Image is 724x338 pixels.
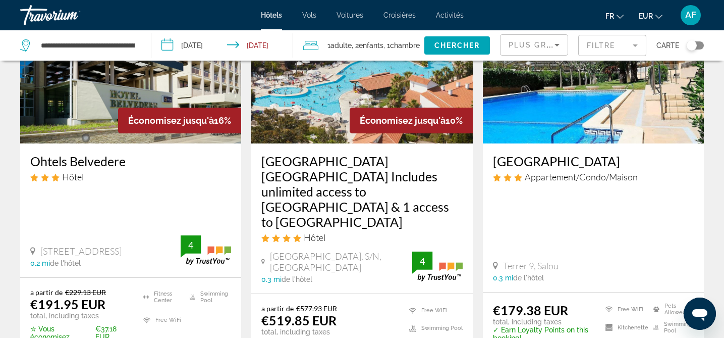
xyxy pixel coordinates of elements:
a: Travorium [20,2,121,28]
span: de l'hôtel [513,274,544,282]
li: Free WiFi [600,303,648,316]
del: €577.93 EUR [296,304,337,313]
span: AF [685,10,696,20]
button: Toggle map [679,41,704,50]
span: de l'hôtel [282,275,312,283]
span: , 1 [383,38,420,53]
span: EUR [639,12,653,20]
span: a partir de [30,288,63,297]
span: [GEOGRAPHIC_DATA], S/N, [GEOGRAPHIC_DATA] [270,251,412,273]
span: [STREET_ADDRESS] [40,246,122,257]
span: Adulte [330,41,352,50]
iframe: Bouton de lancement de la fenêtre de messagerie [684,298,716,330]
div: 4 [412,255,432,267]
span: fr [605,12,614,20]
div: 10% [350,108,473,133]
span: Enfants [359,41,383,50]
a: Activités [436,11,464,19]
del: €229.13 EUR [65,288,106,297]
a: Voitures [337,11,363,19]
span: Plus grandes économies [509,41,629,49]
span: Hôtel [304,232,325,243]
button: User Menu [678,5,704,26]
span: Économisez jusqu'à [128,115,214,126]
button: Chercher [424,36,490,55]
a: Ohtels Belvedere [30,154,231,169]
p: total, including taxes [30,312,131,320]
li: Swimming Pool [404,322,463,334]
span: Hôtel [62,171,84,182]
li: Free WiFi [138,311,185,329]
span: Carte [656,38,679,53]
p: total, including taxes [493,318,593,326]
img: trustyou-badge.svg [181,235,231,265]
a: Hôtels [261,11,282,19]
span: Terrer 9, Salou [503,260,559,271]
button: Filter [578,34,646,57]
li: Swimming Pool [648,321,694,334]
li: Free WiFi [404,304,463,317]
ins: €519.85 EUR [261,313,337,328]
div: 3 star Apartment [493,171,694,182]
span: Chambre [390,41,420,50]
mat-select: Sort by [509,39,560,51]
div: 3 star Hotel [30,171,231,182]
p: total, including taxes [261,328,387,336]
span: 0.2 mi [30,259,50,267]
span: 0.3 mi [261,275,282,283]
span: 0.3 mi [493,274,513,282]
span: a partir de [261,304,294,313]
div: 4 star Hotel [261,232,462,243]
span: , 2 [352,38,383,53]
span: de l'hôtel [50,259,81,267]
li: Fitness Center [138,288,185,306]
div: 4 [181,239,201,251]
span: Appartement/Condo/Maison [525,171,638,182]
li: Kitchenette [600,321,648,334]
a: [GEOGRAPHIC_DATA] [493,154,694,169]
button: Check-in date: Oct 21, 2025 Check-out date: Oct 24, 2025 [151,30,293,61]
li: Pets Allowed [648,303,694,316]
ins: €179.38 EUR [493,303,568,318]
div: 16% [118,108,241,133]
a: [GEOGRAPHIC_DATA] [GEOGRAPHIC_DATA] Includes unlimited access to [GEOGRAPHIC_DATA] & 1 access to ... [261,154,462,229]
span: 1 [327,38,352,53]
li: Swimming Pool [185,288,231,306]
button: Change language [605,9,624,23]
ins: €191.95 EUR [30,297,105,312]
a: Vols [302,11,316,19]
button: Change currency [639,9,662,23]
button: Travelers: 1 adult, 2 children [293,30,424,61]
img: trustyou-badge.svg [412,252,463,281]
a: Croisières [383,11,416,19]
span: Chercher [434,41,480,50]
span: Économisez jusqu'à [360,115,445,126]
